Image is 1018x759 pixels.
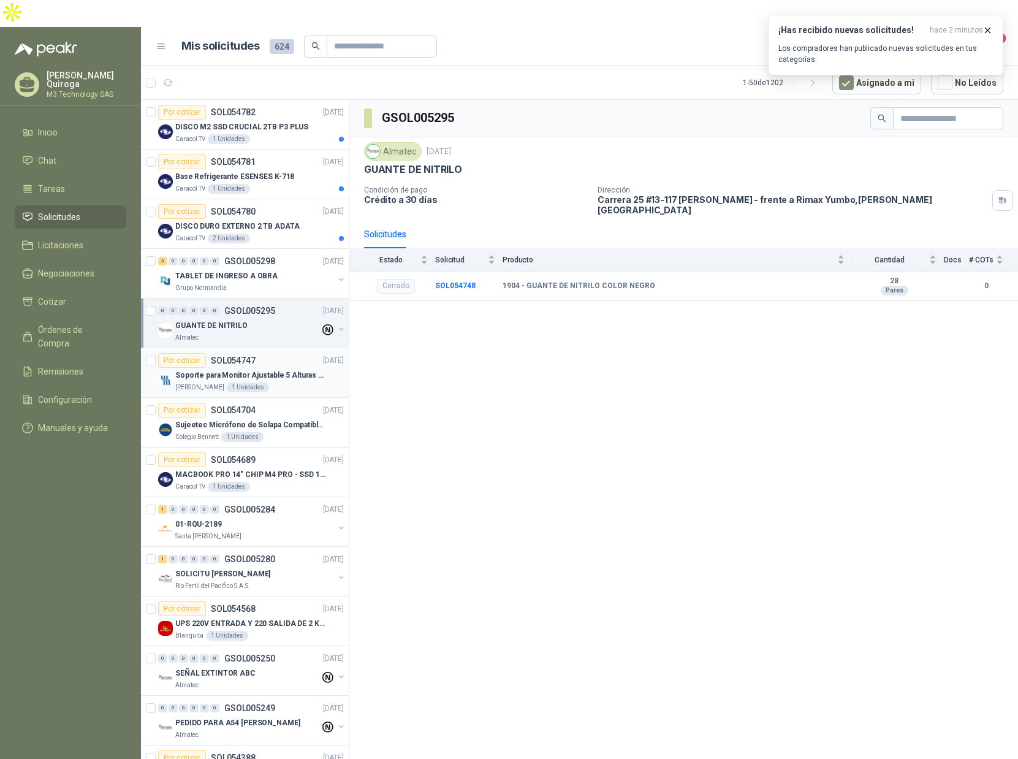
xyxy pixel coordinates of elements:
span: Cantidad [852,256,927,264]
p: Rio Fertil del Pacífico S.A.S. [175,581,250,591]
p: [DATE] [323,653,344,665]
p: Soporte para Monitor Ajustable 5 Alturas Mini [175,370,328,381]
p: SOL054780 [211,207,256,216]
a: 0 0 0 0 0 0 GSOL005250[DATE] Company LogoSEÑAL EXTINTOR ABCAlmatec [158,651,346,690]
span: Producto [503,256,835,264]
span: Órdenes de Compra [38,323,115,350]
div: 1 [158,555,167,563]
p: DISCO M2 SSD CRUCIAL 2TB P3 PLUS [175,121,308,133]
div: Por cotizar [158,452,206,467]
p: DISCO DURO EXTERNO 2 TB ADATA [175,221,300,232]
a: Chat [15,149,126,172]
p: Los compradores han publicado nuevas solicitudes en tus categorías. [778,43,993,65]
p: Caracol TV [175,134,205,144]
div: 0 [169,257,178,265]
th: Estado [349,248,435,271]
img: Company Logo [158,472,173,487]
div: Cerrado [377,279,415,294]
a: 1 0 0 0 0 0 GSOL005284[DATE] Company Logo01-RQU-2189Santa [PERSON_NAME] [158,502,346,541]
p: Carrera 25 #13-117 [PERSON_NAME] - frente a Rimax Yumbo , [PERSON_NAME][GEOGRAPHIC_DATA] [598,194,987,215]
span: Solicitud [435,256,485,264]
img: Company Logo [158,174,173,189]
img: Company Logo [158,224,173,238]
p: Santa [PERSON_NAME] [175,532,241,541]
img: Company Logo [158,522,173,536]
div: Por cotizar [158,154,206,169]
div: 1 Unidades [206,631,248,641]
div: 1 Unidades [227,383,269,392]
div: 0 [210,307,219,315]
a: 0 0 0 0 0 0 GSOL005249[DATE] Company LogoPEDIDO PARA A54 [PERSON_NAME]Almatec [158,701,346,740]
img: Logo peakr [15,42,77,56]
div: 0 [169,704,178,712]
div: 0 [158,307,167,315]
th: Cantidad [852,248,944,271]
span: 624 [270,39,294,54]
p: Almatec [175,333,199,343]
b: 1904 - GUANTE DE NITRILO COLOR NEGRO [503,281,655,291]
h3: ¡Has recibido nuevas solicitudes! [778,25,925,36]
a: Por cotizarSOL054781[DATE] Company LogoBase Refrigerante ESENSES K-718Caracol TV1 Unidades [141,150,349,199]
a: Por cotizarSOL054689[DATE] Company LogoMACBOOK PRO 14" CHIP M4 PRO - SSD 1TB RAM 24GBCaracol TV1 ... [141,448,349,497]
div: 0 [189,505,199,514]
p: SOLICITU [PERSON_NAME] [175,568,270,580]
a: Inicio [15,121,126,144]
p: [DATE] [323,206,344,218]
p: GUANTE DE NITRILO [175,320,248,332]
div: 1 Unidades [208,184,250,194]
a: Órdenes de Compra [15,318,126,355]
p: M3 Technology SAS [47,91,126,98]
img: Company Logo [158,671,173,685]
a: Licitaciones [15,234,126,257]
img: Company Logo [158,720,173,735]
div: 0 [200,307,209,315]
a: Por cotizarSOL054747[DATE] Company LogoSoporte para Monitor Ajustable 5 Alturas Mini[PERSON_NAME]... [141,348,349,398]
div: 0 [200,505,209,514]
button: ¡Has recibido nuevas solicitudes!hace 2 minutos Los compradores han publicado nuevas solicitudes ... [768,15,1003,75]
span: Licitaciones [38,238,83,252]
div: 0 [200,257,209,265]
a: 0 0 0 0 0 0 GSOL005295[DATE] Company LogoGUANTE DE NITRILOAlmatec [158,303,346,343]
div: Pares [881,286,908,296]
a: Cotizar [15,290,126,313]
p: Condición de pago [364,186,588,194]
p: SOL054689 [211,456,256,464]
a: Remisiones [15,360,126,383]
h3: GSOL005295 [382,109,456,128]
div: Solicitudes [364,227,406,241]
div: Por cotizar [158,105,206,120]
div: 0 [179,307,188,315]
p: GSOL005298 [224,257,275,265]
div: 0 [179,704,188,712]
p: [DATE] [323,454,344,466]
a: 3 0 0 0 0 0 GSOL005298[DATE] Company LogoTABLET DE INGRESO A OBRAGrupo Normandía [158,254,346,293]
div: Almatec [364,142,422,161]
th: Docs [944,248,969,271]
span: Manuales y ayuda [38,421,108,435]
p: SOL054781 [211,158,256,166]
span: Inicio [38,126,58,139]
img: Company Logo [158,373,173,387]
p: GSOL005295 [224,307,275,315]
p: [DATE] [323,703,344,714]
p: Caracol TV [175,482,205,492]
div: 0 [210,654,219,663]
div: Por cotizar [158,403,206,418]
span: Estado [364,256,418,264]
p: Sujeetec Micrófono de Solapa Compatible con AKG Sansón Transmisor inalámbrico - [175,419,328,431]
p: TABLET DE INGRESO A OBRA [175,270,278,282]
img: Company Logo [158,124,173,139]
div: 0 [189,654,199,663]
a: SOL054748 [435,281,476,290]
div: 0 [200,654,209,663]
div: 0 [210,704,219,712]
p: [DATE] [323,256,344,267]
div: 1 Unidades [208,482,250,492]
div: 1 - 50 de 1202 [743,73,822,93]
th: Producto [503,248,852,271]
p: [PERSON_NAME] Quiroga [47,71,126,88]
p: [DATE] [323,504,344,516]
div: 0 [200,555,209,563]
span: Cotizar [38,295,66,308]
a: Configuración [15,388,126,411]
